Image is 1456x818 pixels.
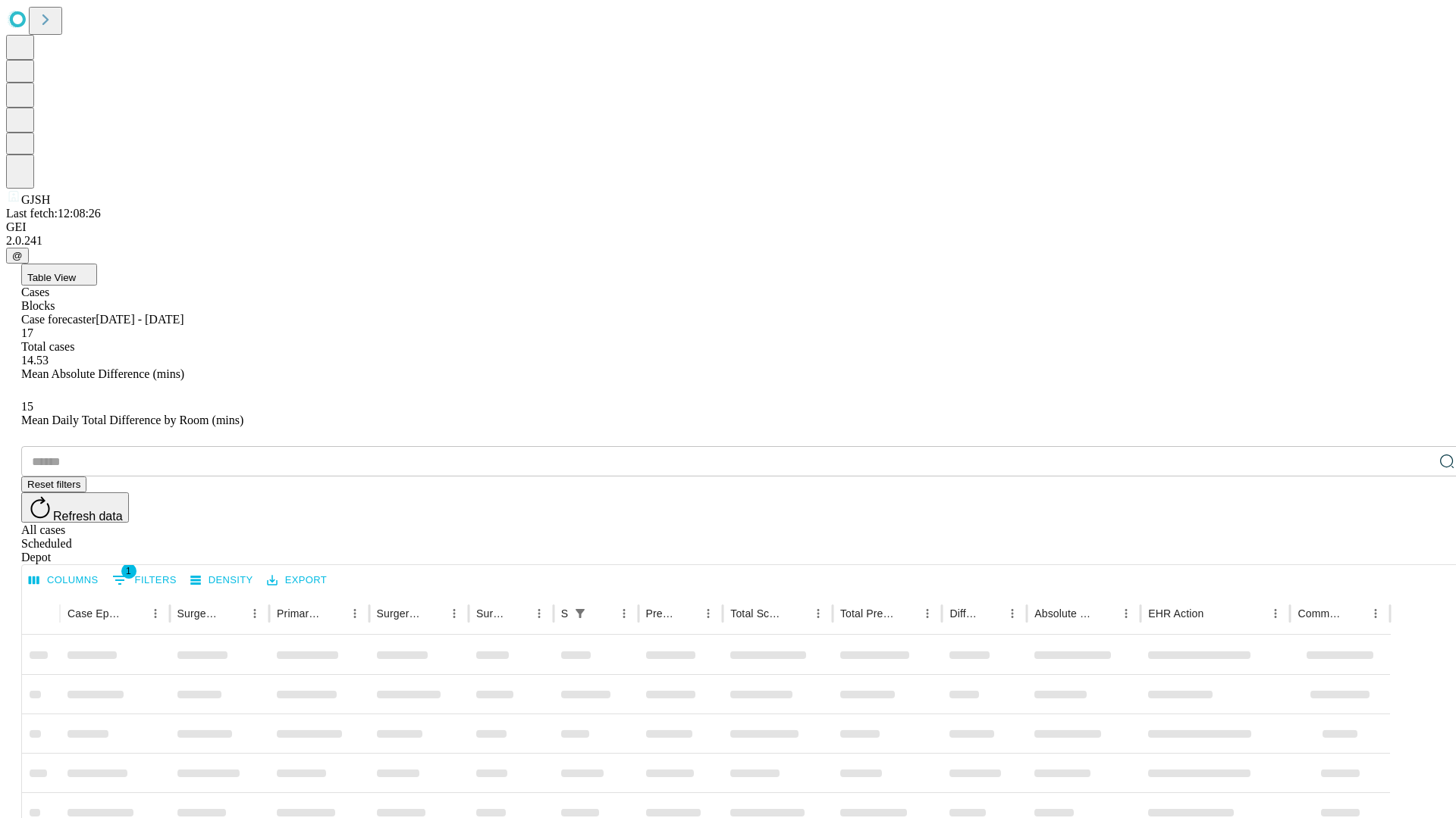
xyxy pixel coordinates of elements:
div: Predicted In Room Duration [646,607,676,620]
button: Menu [698,603,719,624]
span: Mean Absolute Difference (mins) [21,367,184,380]
button: Table View [21,264,97,286]
span: 15 [21,400,33,413]
button: Sort [676,603,698,624]
div: Surgeon Name [177,607,221,620]
button: Menu [344,603,366,624]
div: Primary Service [277,607,321,620]
div: 1 active filter [570,603,591,624]
button: @ [6,248,29,264]
div: Absolute Difference [1034,607,1093,620]
button: Density [187,569,257,592]
div: Comments [1298,607,1341,620]
button: Menu [917,603,938,624]
button: Menu [613,603,635,624]
span: Table View [27,272,76,283]
div: Total Predicted Duration [840,607,895,620]
button: Sort [1205,603,1226,624]
span: Mean Daily Total Difference by Room (mins) [21,414,243,426]
span: @ [12,250,23,261]
span: GJSH [21,193,50,206]
button: Menu [529,603,550,624]
button: Sort [422,603,444,624]
button: Menu [1365,603,1386,624]
button: Sort [323,603,344,624]
span: Last fetch: 12:08:26 [6,207,101,220]
button: Menu [145,603,166,624]
div: 2.0.241 [6,234,1450,248]
div: GEI [6,220,1450,234]
button: Sort [896,603,917,624]
div: Surgery Date [476,607,506,620]
button: Sort [1094,603,1116,624]
button: Sort [592,603,613,624]
button: Refresh data [21,492,129,523]
span: 17 [21,326,33,339]
span: Reset filters [27,479,80,490]
button: Reset filters [21,476,86,492]
button: Export [263,569,331,592]
div: Scheduled In Room Duration [561,607,568,620]
button: Show filters [108,568,180,592]
span: 14.53 [21,354,49,367]
span: [DATE] - [DATE] [96,313,184,326]
button: Menu [444,603,465,624]
span: Total cases [21,340,74,353]
button: Menu [1265,603,1286,624]
button: Menu [244,603,265,624]
button: Menu [1116,603,1137,624]
button: Select columns [25,569,102,592]
button: Sort [1344,603,1365,624]
span: Case forecaster [21,313,96,326]
span: 1 [121,564,136,579]
span: Refresh data [53,510,123,523]
div: Difference [949,607,979,620]
div: Surgery Name [377,607,421,620]
button: Sort [124,603,145,624]
button: Show filters [570,603,591,624]
div: EHR Action [1148,607,1203,620]
button: Sort [786,603,808,624]
div: Case Epic Id [67,607,122,620]
button: Menu [808,603,829,624]
button: Menu [1002,603,1023,624]
button: Sort [981,603,1002,624]
button: Sort [507,603,529,624]
button: Sort [223,603,244,624]
div: Total Scheduled Duration [730,607,785,620]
